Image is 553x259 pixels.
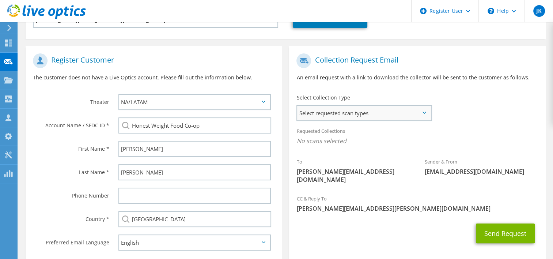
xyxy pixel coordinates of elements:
[289,123,545,150] div: Requested Collections
[296,204,538,213] span: [PERSON_NAME][EMAIL_ADDRESS][PERSON_NAME][DOMAIN_NAME]
[417,154,546,179] div: Sender & From
[533,5,545,17] span: JK
[289,154,417,187] div: To
[476,224,535,243] button: Send Request
[425,168,538,176] span: [EMAIL_ADDRESS][DOMAIN_NAME]
[296,137,538,145] span: No scans selected
[33,234,109,246] label: Preferred Email Language
[296,53,534,68] h1: Collection Request Email
[33,141,109,153] label: First Name *
[33,188,109,199] label: Phone Number
[296,74,538,82] p: An email request with a link to download the collector will be sent to the customer as follows.
[33,74,274,82] p: The customer does not have a Live Optics account. Please fill out the information below.
[33,164,109,176] label: Last Name *
[296,168,410,184] span: [PERSON_NAME][EMAIL_ADDRESS][DOMAIN_NAME]
[33,53,271,68] h1: Register Customer
[297,106,431,120] span: Select requested scan types
[488,8,494,14] svg: \n
[33,117,109,129] label: Account Name / SFDC ID *
[289,191,545,216] div: CC & Reply To
[296,94,350,101] label: Select Collection Type
[33,94,109,106] label: Theater
[33,211,109,223] label: Country *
